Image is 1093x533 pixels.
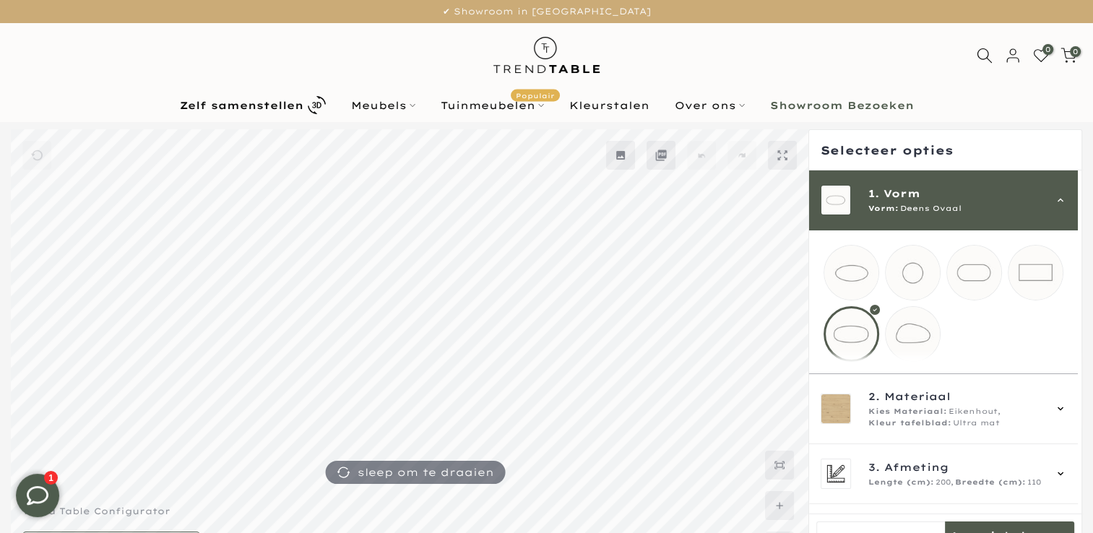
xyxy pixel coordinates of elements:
[662,97,757,114] a: Over ons
[338,97,428,114] a: Meubels
[1042,44,1053,55] span: 0
[1033,48,1049,64] a: 0
[770,100,914,110] b: Showroom Bezoeken
[1,459,74,532] iframe: toggle-frame
[483,23,610,87] img: trend-table
[511,89,560,101] span: Populair
[18,4,1075,19] p: ✔ Showroom in [GEOGRAPHIC_DATA]
[1060,48,1076,64] a: 0
[428,97,556,114] a: TuinmeubelenPopulair
[757,97,926,114] a: Showroom Bezoeken
[167,92,338,118] a: Zelf samenstellen
[556,97,662,114] a: Kleurstalen
[1070,46,1081,57] span: 0
[180,100,303,110] b: Zelf samenstellen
